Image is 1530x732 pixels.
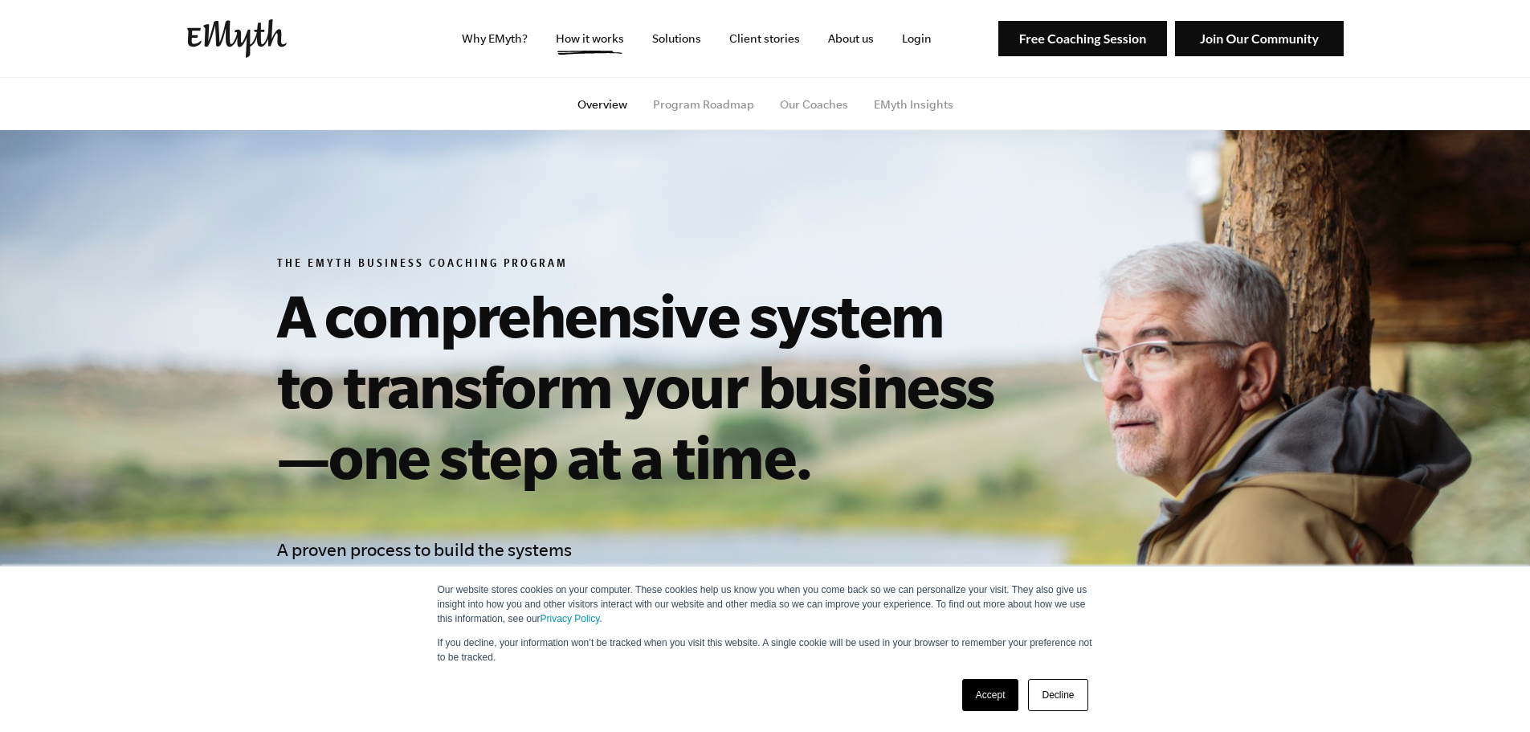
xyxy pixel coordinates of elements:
[438,583,1093,626] p: Our website stores cookies on your computer. These cookies help us know you when you come back so...
[438,636,1093,665] p: If you decline, your information won’t be tracked when you visit this website. A single cookie wi...
[541,613,600,624] a: Privacy Policy
[277,257,1010,273] h6: The EMyth Business Coaching Program
[653,98,754,111] a: Program Roadmap
[1175,21,1344,57] img: Join Our Community
[277,535,585,709] h4: A proven process to build the systems your business needs to grow—and the dedicated mentor you ne...
[998,21,1167,57] img: Free Coaching Session
[277,280,1010,492] h1: A comprehensive system to transform your business—one step at a time.
[577,98,627,111] a: Overview
[780,98,848,111] a: Our Coaches
[874,98,953,111] a: EMyth Insights
[1028,679,1087,711] a: Decline
[962,679,1019,711] a: Accept
[187,19,287,58] img: EMyth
